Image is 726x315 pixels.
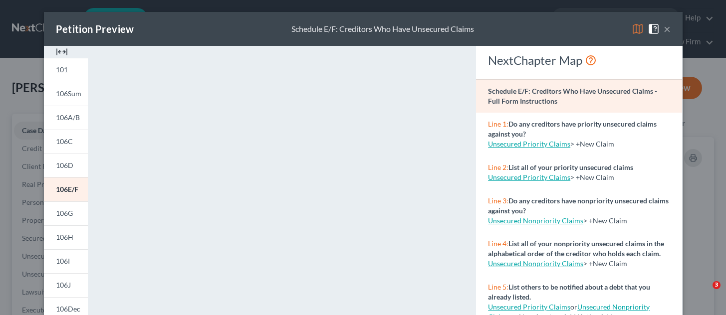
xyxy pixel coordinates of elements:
[56,185,78,193] span: 106E/F
[56,305,80,313] span: 106Dec
[692,281,716,305] iframe: Intercom live chat
[488,196,669,215] strong: Do any creditors have nonpriority unsecured claims against you?
[488,120,657,138] strong: Do any creditors have priority unsecured claims against you?
[56,281,71,289] span: 106J
[44,177,88,201] a: 106E/F
[488,87,657,105] strong: Schedule E/F: Creditors Who Have Unsecured Claims - Full Form Instructions
[44,154,88,177] a: 106D
[44,58,88,82] a: 101
[508,163,633,171] strong: List all of your priority unsecured claims
[56,46,68,58] img: expand-e0f6d898513216a626fdd78e52531dac95497ffd26381d4c15ee2fc46db09dca.svg
[56,233,73,241] span: 106H
[44,273,88,297] a: 106J
[488,283,508,291] span: Line 5:
[664,23,671,35] button: ×
[56,65,68,74] span: 101
[488,173,570,181] a: Unsecured Priority Claims
[56,257,70,265] span: 106I
[488,283,650,301] strong: List others to be notified about a debt that you already listed.
[583,216,627,225] span: > +New Claim
[56,22,134,36] div: Petition Preview
[488,259,583,268] a: Unsecured Nonpriority Claims
[488,196,508,205] span: Line 3:
[44,225,88,249] a: 106H
[648,23,660,35] img: help-close-5ba153eb36485ed6c1ea00a893f15db1cb9b99d6cae46e1a8edb6c62d00a1a76.svg
[632,23,644,35] img: map-eea8200ae884c6f1103ae1953ef3d486a96c86aabb227e865a55264e3737af1f.svg
[56,209,73,217] span: 106G
[583,259,627,268] span: > +New Claim
[56,161,73,169] span: 106D
[488,303,570,311] a: Unsecured Priority Claims
[44,249,88,273] a: 106I
[488,303,577,311] span: or
[488,239,664,258] strong: List all of your nonpriority unsecured claims in the alphabetical order of the creditor who holds...
[44,130,88,154] a: 106C
[570,140,614,148] span: > +New Claim
[713,281,721,289] span: 3
[488,140,570,148] a: Unsecured Priority Claims
[44,82,88,106] a: 106Sum
[56,113,80,122] span: 106A/B
[488,216,583,225] a: Unsecured Nonpriority Claims
[291,23,474,35] div: Schedule E/F: Creditors Who Have Unsecured Claims
[56,89,81,98] span: 106Sum
[488,163,508,171] span: Line 2:
[488,239,508,248] span: Line 4:
[44,201,88,225] a: 106G
[488,52,670,68] div: NextChapter Map
[56,137,73,146] span: 106C
[570,173,614,181] span: > +New Claim
[44,106,88,130] a: 106A/B
[488,120,508,128] span: Line 1:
